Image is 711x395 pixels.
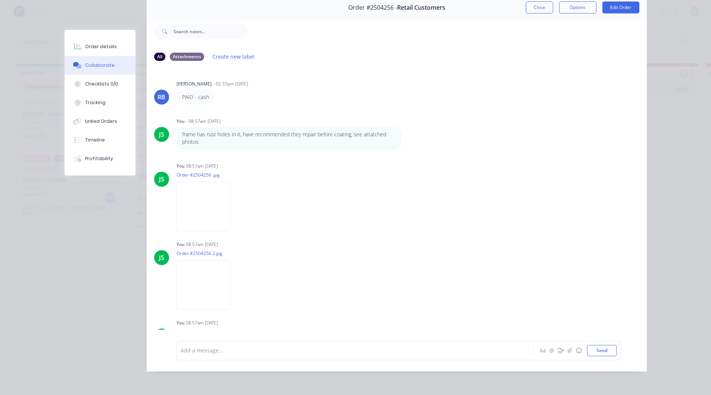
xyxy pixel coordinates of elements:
div: Collaborate [85,62,115,69]
p: Order #2504256 .jpg [177,172,238,178]
div: You [177,163,184,169]
div: You [177,118,184,125]
button: Order details [65,37,135,56]
button: Collaborate [65,56,135,75]
button: @ [548,346,556,355]
div: You [177,241,184,248]
div: 08:57am [DATE] [186,163,218,169]
p: Order #2504256 2.jpg [177,250,238,256]
div: You [177,320,184,326]
p: Order #2504256 3.jpg [177,329,238,335]
div: - 02:37pm [DATE] [213,81,248,87]
button: Linked Orders [65,112,135,131]
p: PAID - cash [182,93,209,101]
button: Aa [539,346,548,355]
input: Search notes... [174,24,247,39]
button: Timeline [65,131,135,149]
div: Attachments [170,53,204,61]
div: Order details [85,43,117,50]
button: Profitability [65,149,135,168]
div: Linked Orders [85,118,117,125]
div: Profitability [85,155,113,162]
div: JS [159,175,164,184]
div: Checklists 0/0 [85,81,118,87]
p: frame has rust holes in it, have recommended they repair before coating, see attatched photos [182,131,396,146]
button: Send [587,345,617,356]
span: Order #2504256 - [348,4,397,11]
div: Tracking [85,99,106,106]
div: JS [159,253,164,262]
div: 08:57am [DATE] [186,241,218,248]
button: Create new label [209,52,259,62]
div: - 08:57am [DATE] [186,118,221,125]
button: Checklists 0/0 [65,75,135,93]
button: Edit Order [602,1,639,13]
div: JS [159,130,164,139]
button: Tracking [65,93,135,112]
div: RB [158,93,165,102]
button: ☺ [574,346,583,355]
button: Options [559,1,596,13]
div: All [154,53,165,61]
span: Retail Customers [397,4,445,11]
div: 08:57am [DATE] [186,320,218,326]
div: [PERSON_NAME] [177,81,212,87]
button: Close [526,1,553,13]
div: Timeline [85,137,105,143]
